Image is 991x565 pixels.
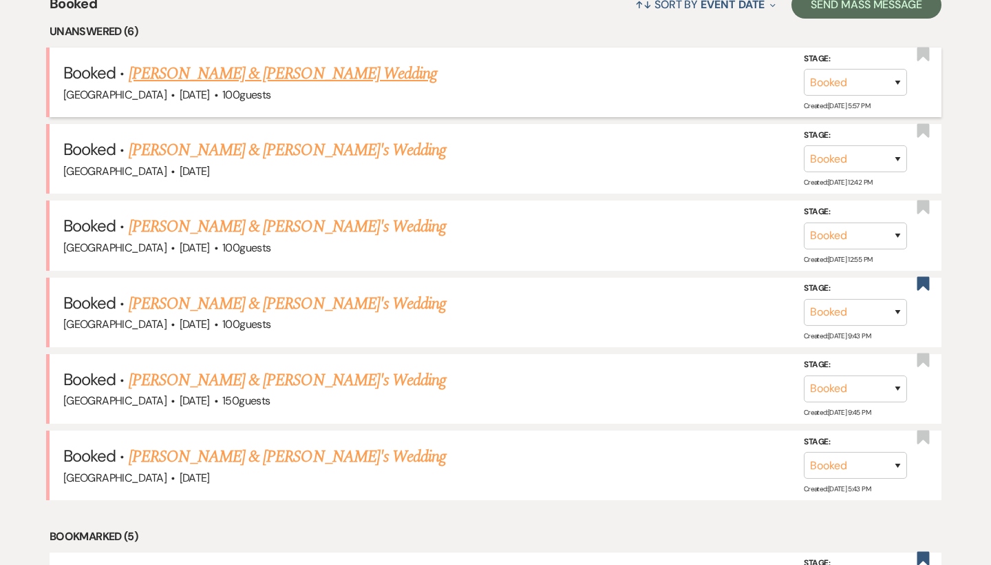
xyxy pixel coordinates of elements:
label: Stage: [804,358,907,373]
span: [DATE] [180,393,210,408]
span: Booked [63,445,116,466]
a: [PERSON_NAME] & [PERSON_NAME]'s Wedding [129,368,447,393]
span: [DATE] [180,317,210,331]
span: 150 guests [222,393,270,408]
span: Booked [63,292,116,314]
li: Bookmarked (5) [50,528,941,546]
span: Created: [DATE] 5:43 PM [804,484,871,493]
a: [PERSON_NAME] & [PERSON_NAME]'s Wedding [129,291,447,316]
span: [DATE] [180,240,210,255]
span: Booked [63,62,116,83]
span: Created: [DATE] 5:57 PM [804,101,870,110]
span: Created: [DATE] 9:43 PM [804,331,871,340]
span: [DATE] [180,88,210,102]
span: Created: [DATE] 12:42 PM [804,178,872,187]
label: Stage: [804,205,907,220]
span: [GEOGRAPHIC_DATA] [63,88,167,102]
span: Booked [63,215,116,236]
span: Booked [63,138,116,160]
label: Stage: [804,281,907,296]
span: Created: [DATE] 12:55 PM [804,255,872,264]
span: [GEOGRAPHIC_DATA] [63,164,167,178]
span: [DATE] [180,164,210,178]
span: 100 guests [222,88,270,102]
li: Unanswered (6) [50,23,941,41]
a: [PERSON_NAME] & [PERSON_NAME]'s Wedding [129,138,447,163]
span: [GEOGRAPHIC_DATA] [63,393,167,408]
span: [GEOGRAPHIC_DATA] [63,471,167,485]
label: Stage: [804,52,907,67]
label: Stage: [804,128,907,143]
a: [PERSON_NAME] & [PERSON_NAME]'s Wedding [129,214,447,239]
span: [GEOGRAPHIC_DATA] [63,240,167,255]
a: [PERSON_NAME] & [PERSON_NAME]'s Wedding [129,444,447,469]
label: Stage: [804,434,907,449]
span: Booked [63,369,116,390]
span: 100 guests [222,317,270,331]
span: [GEOGRAPHIC_DATA] [63,317,167,331]
span: Created: [DATE] 9:45 PM [804,408,871,417]
a: [PERSON_NAME] & [PERSON_NAME] Wedding [129,61,437,86]
span: 100 guests [222,240,270,255]
span: [DATE] [180,471,210,485]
